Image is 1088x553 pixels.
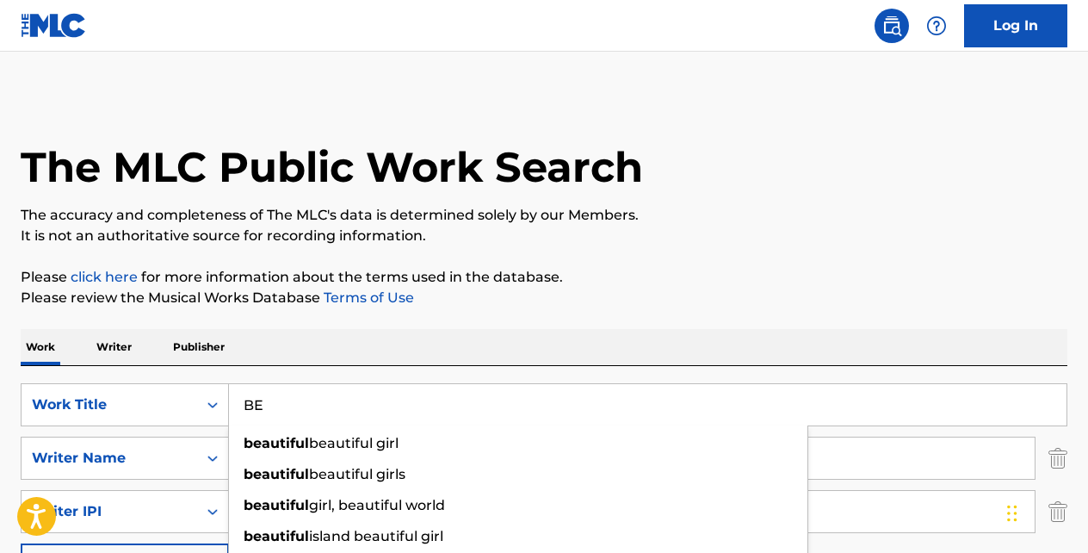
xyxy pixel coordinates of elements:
[21,205,1067,226] p: The accuracy and completeness of The MLC's data is determined solely by our Members.
[32,395,187,415] div: Work Title
[91,329,137,365] p: Writer
[244,435,309,451] strong: beautiful
[244,466,309,482] strong: beautiful
[1007,488,1017,539] div: Drag
[309,466,405,482] span: beautiful girls
[21,329,60,365] p: Work
[244,528,309,544] strong: beautiful
[21,13,87,38] img: MLC Logo
[881,16,902,36] img: search
[1002,470,1088,553] iframe: Chat Widget
[919,9,954,43] div: Help
[21,226,1067,246] p: It is not an authoritative source for recording information.
[964,4,1067,47] a: Log In
[168,329,230,365] p: Publisher
[309,435,399,451] span: beautiful girl
[309,497,445,513] span: girl, beautiful world
[21,141,643,193] h1: The MLC Public Work Search
[926,16,947,36] img: help
[32,448,187,469] div: Writer Name
[1048,437,1067,480] img: Delete Criterion
[320,289,414,306] a: Terms of Use
[21,288,1067,308] p: Please review the Musical Works Database
[21,267,1067,288] p: Please for more information about the terms used in the database.
[32,501,187,522] div: Writer IPI
[244,497,309,513] strong: beautiful
[309,528,443,544] span: island beautiful girl
[71,269,138,285] a: click here
[875,9,909,43] a: Public Search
